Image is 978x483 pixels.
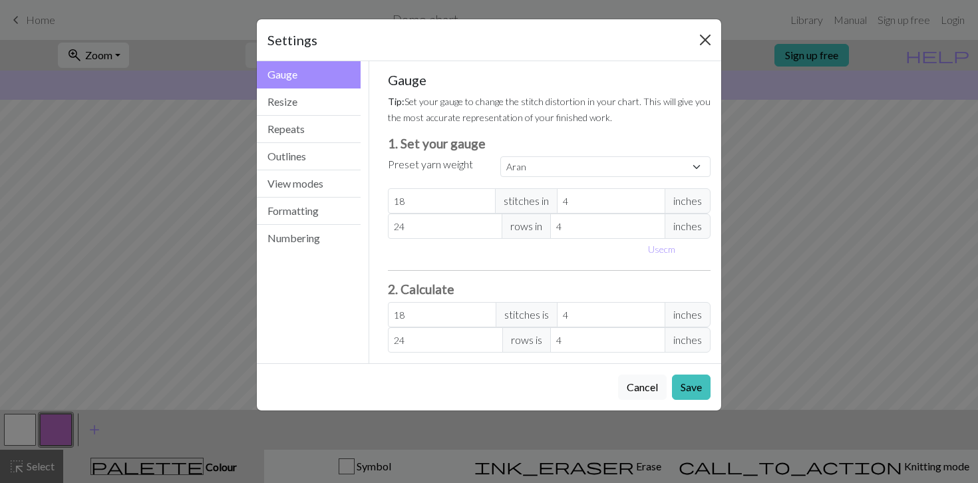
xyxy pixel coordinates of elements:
[257,116,361,143] button: Repeats
[388,96,405,107] strong: Tip:
[665,214,711,239] span: inches
[642,239,681,259] button: Usecm
[502,327,551,353] span: rows is
[257,143,361,170] button: Outlines
[388,72,711,88] h5: Gauge
[502,214,551,239] span: rows in
[257,198,361,225] button: Formatting
[496,302,558,327] span: stitches is
[257,61,361,88] button: Gauge
[695,29,716,51] button: Close
[257,88,361,116] button: Resize
[267,30,317,50] h5: Settings
[257,225,361,251] button: Numbering
[388,156,473,172] label: Preset yarn weight
[388,136,711,151] h3: 1. Set your gauge
[388,281,711,297] h3: 2. Calculate
[665,327,711,353] span: inches
[672,375,711,400] button: Save
[388,96,711,123] small: Set your gauge to change the stitch distortion in your chart. This will give you the most accurat...
[665,188,711,214] span: inches
[618,375,667,400] button: Cancel
[665,302,711,327] span: inches
[495,188,558,214] span: stitches in
[257,170,361,198] button: View modes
